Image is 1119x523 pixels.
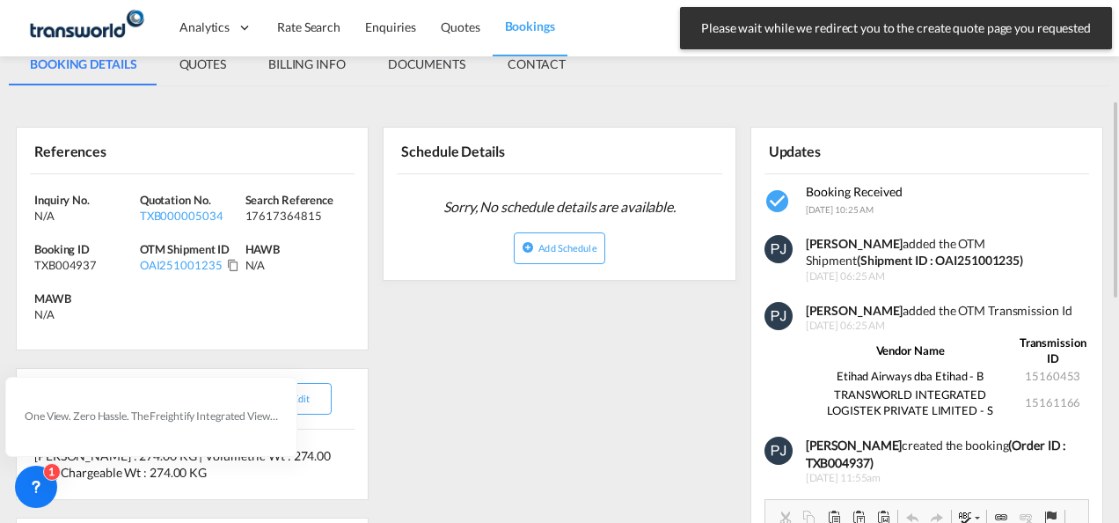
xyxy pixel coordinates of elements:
img: f753ae806dec11f0841701cdfdf085c0.png [26,8,145,48]
span: Enquiries [365,19,416,34]
span: MAWB [34,291,71,306]
div: added the OTM Transmission Id [806,302,1091,320]
span: Booking ID [34,242,90,256]
button: icon-plus-circleAdd Schedule [514,232,604,264]
md-tab-item: QUOTES [158,43,247,85]
span: Quotation No. [140,193,211,207]
strong: Vendor Name [876,343,945,357]
span: OTM Shipment ID [140,242,230,256]
div: N/A [34,306,55,322]
td: Etihad Airways dba Etihad - B [806,367,1015,385]
span: Add Schedule [538,242,596,254]
span: Booking Received [806,184,903,199]
div: added the OTM Shipment [806,235,1091,269]
img: 9seF9gAAAAGSURBVAMAowvrW6TakD8AAAAASUVORK5CYII= [764,302,793,330]
img: 9seF9gAAAAGSURBVAMAowvrW6TakD8AAAAASUVORK5CYII= [764,437,793,465]
div: OAI251001235 [140,257,223,273]
img: 9seF9gAAAAGSURBVAMAowvrW6TakD8AAAAASUVORK5CYII= [764,235,793,263]
md-icon: icon-plus-circle [522,241,534,254]
strong: [PERSON_NAME] [806,303,903,318]
div: created the booking [806,437,1091,471]
div: 17617364815 [245,208,347,224]
div: N/A [245,257,351,273]
span: [DATE] 06:25 AM [806,319,1091,334]
md-tab-item: BILLING INFO [247,43,367,85]
b: [PERSON_NAME] [806,438,903,453]
div: TXB000005034 [140,208,241,224]
span: [DATE] 10:25 AM [806,204,874,215]
div: TXB004937 [34,257,135,273]
md-icon: Click to Copy [227,259,239,271]
b: (Order ID : TXB004937) [806,438,1067,470]
span: Sorry, No schedule details are available. [436,190,683,224]
td: TRANSWORLD INTEGRATED LOGISTEK PRIVATE LIMITED - S [806,386,1015,419]
strong: (Shipment ID : OAI251001235) [857,253,1023,268]
body: Editor, editor6 [18,18,305,36]
td: 15160453 [1014,367,1091,385]
strong: [PERSON_NAME] [806,236,903,251]
md-pagination-wrapper: Use the left and right arrow keys to navigate between tabs [9,43,587,85]
span: Search Reference [245,193,333,207]
span: Inquiry No. [34,193,90,207]
div: Schedule Details [397,135,556,166]
span: Rate Search [277,19,340,34]
div: Updates [764,135,924,166]
span: HAWB [245,242,281,256]
md-icon: icon-checkbox-marked-circle [764,188,793,216]
span: Please wait while we redirect you to the create quote page you requested [696,19,1096,37]
span: [DATE] 11:55am [806,471,1091,486]
strong: Transmission ID [1020,335,1086,365]
span: Bookings [505,18,555,33]
td: 15161166 [1014,386,1091,419]
div: N/A [34,208,135,224]
span: [DATE] 06:25 AM [806,269,1091,284]
div: References [30,135,189,166]
span: Quotes [441,19,479,34]
span: Analytics [179,18,230,36]
div: [PERSON_NAME] : 274.00 KG | Volumetric Wt : 274.00 KG | Chargeable Wt : 274.00 KG [17,430,368,499]
md-tab-item: DOCUMENTS [367,43,486,85]
md-tab-item: BOOKING DETAILS [9,43,158,85]
md-tab-item: CONTACT [486,43,587,85]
